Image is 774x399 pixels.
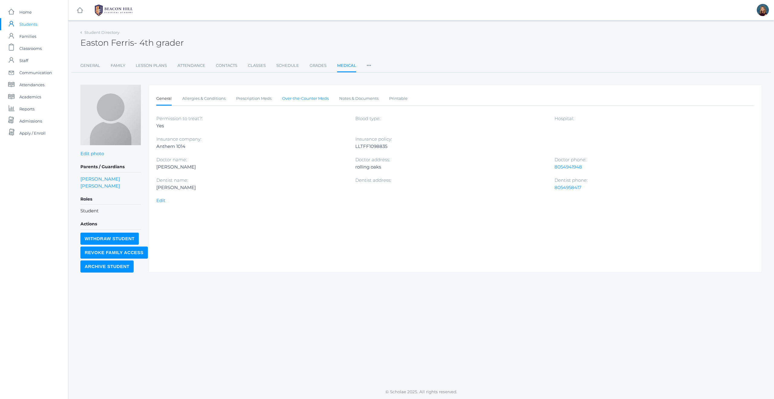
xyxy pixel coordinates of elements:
label: Doctor name: [156,157,187,162]
div: Yes [156,122,346,129]
span: Staff [19,54,28,67]
span: Families [19,30,36,42]
a: Family [111,60,125,72]
a: General [156,93,172,106]
a: Edit photo [80,151,104,156]
span: Home [19,6,32,18]
label: Insurance company: [156,136,201,142]
span: Communication [19,67,52,79]
a: General [80,60,100,72]
div: [PERSON_NAME] [156,184,346,191]
span: Attendances [19,79,44,91]
span: Classrooms [19,42,42,54]
a: Schedule [276,60,299,72]
div: LLTFF1098835 [355,143,545,150]
li: Student [80,208,141,214]
img: Easton Ferris [80,85,141,145]
a: 8054941948 [554,164,582,170]
a: Medical [337,60,356,73]
a: Notes & Documents [339,93,379,105]
a: Attendance [177,60,205,72]
label: Hospital: [554,116,574,121]
label: Insurance policy: [355,136,392,142]
label: Permission to treat?: [156,116,203,121]
h5: Roles [80,194,141,204]
div: Lindsay Leeds [757,4,769,16]
a: Printable [389,93,408,105]
span: Reports [19,103,34,115]
div: [PERSON_NAME] [156,163,346,171]
span: Students [19,18,37,30]
a: Classes [248,60,266,72]
div: Anthem 1014 [156,143,346,150]
a: Contacts [216,60,237,72]
a: Edit [156,198,165,203]
a: 8054958417 [554,185,581,190]
label: Doctor phone: [554,157,586,162]
a: Prescription Meds [236,93,272,105]
a: Allergies & Conditions [182,93,226,105]
a: Student Directory [84,30,119,35]
p: © Scholae 2025. All rights reserved. [68,389,774,395]
a: [PERSON_NAME] [80,182,120,189]
a: [PERSON_NAME] [80,175,120,182]
h5: Actions [80,219,141,229]
label: Dentist address: [355,177,391,183]
a: Lesson Plans [136,60,167,72]
input: Withdraw Student [80,233,139,245]
label: Dentist phone: [554,177,587,183]
label: Dentist name: [156,177,188,183]
div: rolling oaks [355,163,545,171]
input: Archive Student [80,260,134,273]
a: Over-the-Counter Meds [282,93,329,105]
a: Grades [310,60,327,72]
span: Apply / Enroll [19,127,46,139]
img: BHCALogos-05-308ed15e86a5a0abce9b8dd61676a3503ac9727e845dece92d48e8588c001991.png [91,3,136,18]
input: Revoke Family Access [80,247,148,259]
label: Blood type: [355,116,380,121]
span: Academics [19,91,41,103]
label: Doctor address: [355,157,390,162]
span: Admissions [19,115,42,127]
span: - 4th grader [134,38,184,48]
h5: Parents / Guardians [80,162,141,172]
h2: Easton Ferris [80,38,184,47]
